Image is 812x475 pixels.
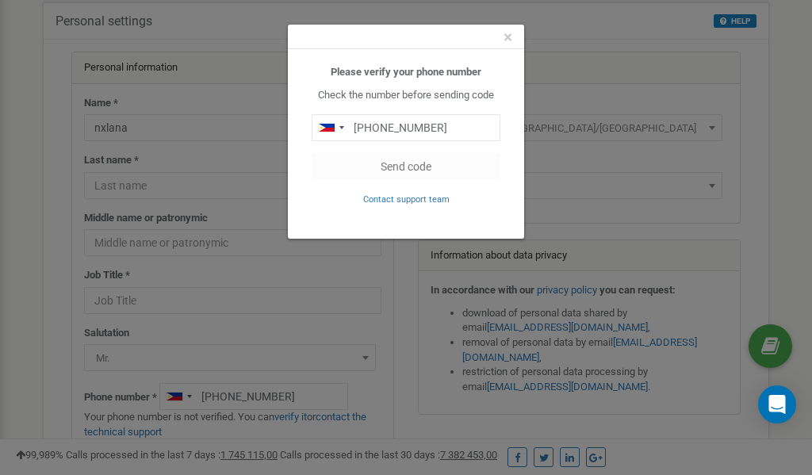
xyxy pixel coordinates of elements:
[504,29,512,46] button: Close
[312,153,500,180] button: Send code
[363,194,450,205] small: Contact support team
[758,385,796,423] div: Open Intercom Messenger
[363,193,450,205] a: Contact support team
[504,28,512,47] span: ×
[312,115,349,140] div: Telephone country code
[312,114,500,141] input: 0905 123 4567
[331,66,481,78] b: Please verify your phone number
[312,88,500,103] p: Check the number before sending code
